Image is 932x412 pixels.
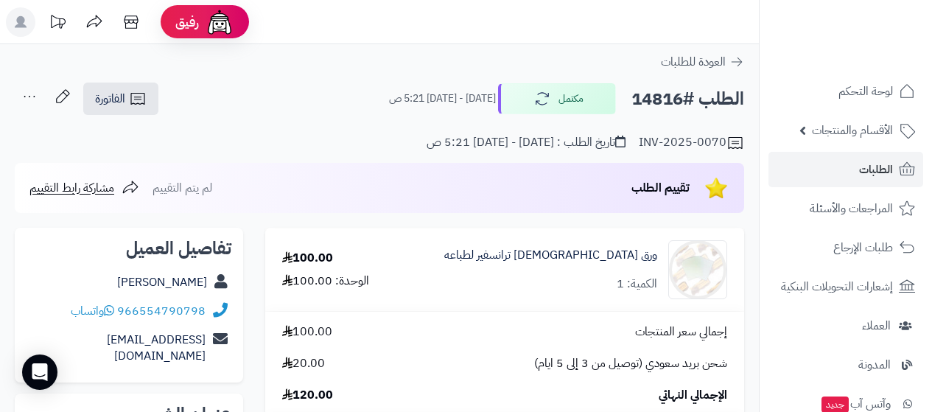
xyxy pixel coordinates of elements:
[175,13,199,31] span: رفيق
[768,347,923,383] a: المدونة
[498,83,616,114] button: مكتمل
[635,324,727,341] span: إجمالي سعر المنتجات
[282,387,333,404] span: 120.00
[858,355,891,375] span: المدونة
[29,179,114,197] span: مشاركة رابط التقييم
[832,40,918,71] img: logo-2.png
[812,120,893,141] span: الأقسام والمنتجات
[282,355,325,372] span: 20.00
[833,237,893,258] span: طلبات الإرجاع
[862,315,891,336] span: العملاء
[22,355,57,390] div: Open Intercom Messenger
[661,53,726,71] span: العودة للطلبات
[781,276,893,297] span: إشعارات التحويلات البنكية
[117,273,207,291] a: [PERSON_NAME]
[838,81,893,102] span: لوحة التحكم
[659,387,727,404] span: الإجمالي النهائي
[768,74,923,109] a: لوحة التحكم
[282,273,369,290] div: الوحدة: 100.00
[631,84,744,114] h2: الطلب #14816
[282,250,333,267] div: 100.00
[669,240,726,299] img: 2%20(14)-90x90.jpg
[661,53,744,71] a: العودة للطلبات
[639,134,744,152] div: INV-2025-0070
[29,179,139,197] a: مشاركة رابط التقييم
[617,276,657,293] div: الكمية: 1
[810,198,893,219] span: المراجعات والأسئلة
[95,90,125,108] span: الفاتورة
[444,247,657,264] a: ورق [DEMOGRAPHIC_DATA] ترانسفير لطباعه
[534,355,727,372] span: شحن بريد سعودي (توصيل من 3 إلى 5 ايام)
[768,308,923,343] a: العملاء
[107,331,206,366] a: [EMAIL_ADDRESS][DOMAIN_NAME]
[859,159,893,180] span: الطلبات
[282,324,332,341] span: 100.00
[768,191,923,226] a: المراجعات والأسئلة
[71,302,114,320] a: واتساب
[427,134,626,151] div: تاريخ الطلب : [DATE] - [DATE] 5:21 ص
[768,152,923,187] a: الطلبات
[205,7,234,37] img: ai-face.png
[768,269,923,304] a: إشعارات التحويلات البنكية
[631,179,690,197] span: تقييم الطلب
[117,302,206,320] a: 966554790798
[153,179,212,197] span: لم يتم التقييم
[768,230,923,265] a: طلبات الإرجاع
[39,7,76,41] a: تحديثات المنصة
[83,83,158,115] a: الفاتورة
[27,240,231,257] h2: تفاصيل العميل
[389,91,496,106] small: [DATE] - [DATE] 5:21 ص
